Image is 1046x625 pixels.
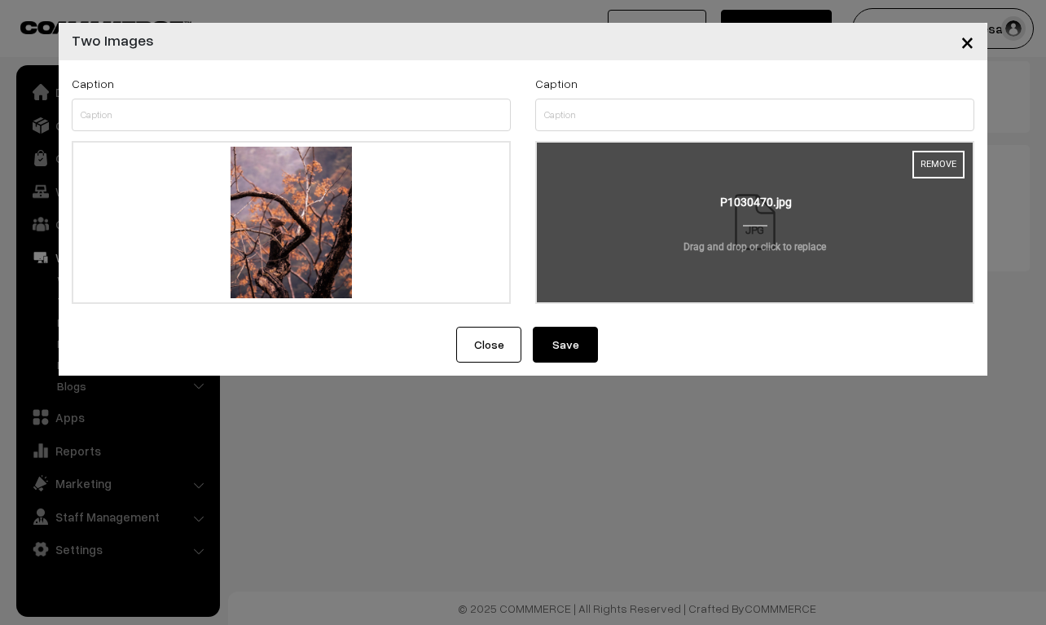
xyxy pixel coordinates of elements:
[535,75,578,92] label: Caption
[456,327,521,363] button: Close
[72,99,511,131] input: Caption
[960,26,974,56] span: ×
[535,99,974,131] input: Caption
[947,16,987,67] button: Close
[533,327,598,363] button: Save
[72,29,154,51] h4: Two Images
[72,75,114,92] label: Caption
[912,151,965,178] button: Remove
